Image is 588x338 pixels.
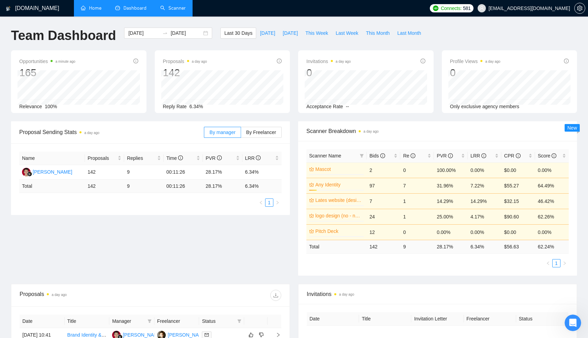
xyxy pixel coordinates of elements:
[516,312,568,326] th: Status
[367,224,400,240] td: 12
[307,290,568,298] span: Invitations
[112,317,145,325] span: Manager
[366,29,390,37] span: This Month
[434,162,468,178] td: 100.00%
[400,162,434,178] td: 0
[380,153,385,158] span: info-circle
[65,315,110,328] th: Title
[464,312,516,326] th: Freelancer
[302,28,332,39] button: This Week
[162,30,168,36] span: swap-right
[277,59,282,63] span: info-circle
[309,229,314,234] span: crown
[305,29,328,37] span: This Week
[535,240,569,253] td: 62.24 %
[11,28,116,44] h1: Team Dashboard
[163,66,207,79] div: 142
[52,293,67,297] time: a day ago
[22,168,31,176] img: AM
[535,224,569,240] td: 0.00%
[85,180,124,193] td: 142
[468,178,501,193] td: 7.22%
[20,290,151,301] div: Proposals
[256,155,261,160] span: info-circle
[275,201,280,205] span: right
[363,130,379,133] time: a day ago
[309,182,314,187] span: crown
[544,259,552,267] li: Previous Page
[433,6,438,11] img: upwork-logo.png
[346,104,349,109] span: --
[332,28,362,39] button: Last Week
[242,180,282,193] td: 6.34 %
[259,332,264,338] span: dislike
[535,209,569,224] td: 62.26%
[309,198,314,203] span: crown
[481,153,486,158] span: info-circle
[369,153,385,158] span: Bids
[336,29,358,37] span: Last Week
[485,60,500,63] time: a day ago
[309,167,314,172] span: crown
[128,29,160,37] input: Start date
[516,153,521,158] span: info-circle
[163,57,207,65] span: Proposals
[33,168,72,176] div: [PERSON_NAME]
[217,155,222,160] span: info-circle
[535,193,569,209] td: 46.42%
[535,178,569,193] td: 64.49%
[205,333,209,337] span: mail
[367,240,400,253] td: 142
[27,172,32,176] img: gigradar-bm.png
[544,259,552,267] button: left
[162,30,168,36] span: to
[203,180,242,193] td: 28.17 %
[178,155,183,160] span: info-circle
[501,178,535,193] td: $55.27
[468,224,501,240] td: 0.00%
[189,104,203,109] span: 6.34%
[171,29,202,37] input: End date
[463,4,470,12] span: 581
[55,60,75,63] time: a minute ago
[273,198,282,207] button: right
[273,198,282,207] li: Next Page
[563,261,567,265] span: right
[501,240,535,253] td: $ 56.63
[246,130,276,135] span: By Freelancer
[245,155,261,161] span: LRR
[315,181,362,188] a: Any Identity
[441,4,461,12] span: Connects:
[164,165,203,180] td: 00:11:26
[501,193,535,209] td: $32.15
[504,153,520,158] span: CPR
[160,5,186,11] a: searchScanner
[400,193,434,209] td: 1
[565,315,581,331] iframe: Intercom live chat
[434,178,468,193] td: 31.96%
[67,332,200,338] a: Brand Identity & Logo Design for Consulting & Innovation Firm
[367,209,400,224] td: 24
[434,209,468,224] td: 25.00%
[45,104,57,109] span: 100%
[552,259,560,267] li: 1
[260,29,275,37] span: [DATE]
[360,154,364,158] span: filter
[397,29,421,37] span: Last Month
[19,152,85,165] th: Name
[306,104,343,109] span: Acceptance Rate
[336,60,351,63] time: a day ago
[359,312,411,326] th: Title
[403,153,415,158] span: Re
[574,6,585,11] a: setting
[307,312,359,326] th: Date
[367,178,400,193] td: 97
[306,66,351,79] div: 0
[220,28,256,39] button: Last 30 Days
[115,6,120,10] span: dashboard
[538,153,556,158] span: Score
[306,57,351,65] span: Invitations
[257,198,265,207] li: Previous Page
[202,317,235,325] span: Status
[411,153,415,158] span: info-circle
